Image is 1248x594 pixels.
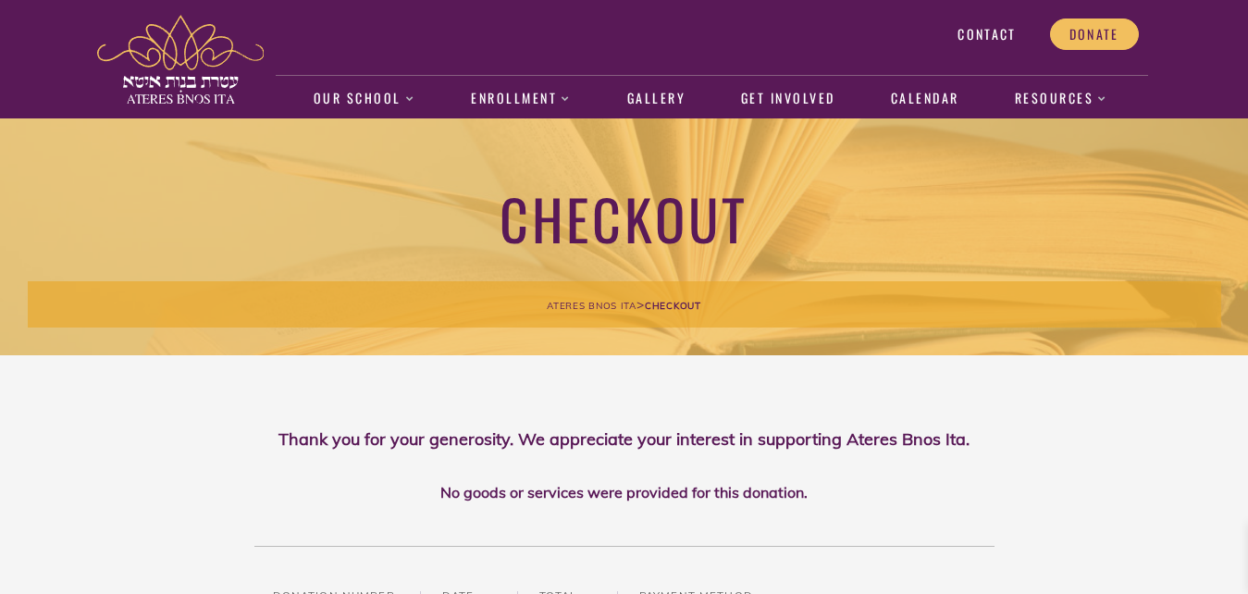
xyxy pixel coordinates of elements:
[547,300,636,312] span: Ateres Bnos Ita
[731,78,845,120] a: Get Involved
[462,78,581,120] a: Enrollment
[97,15,264,104] img: ateres
[1005,78,1118,120] a: Resources
[28,183,1221,253] h1: Checkout
[645,300,701,312] span: Checkout
[1050,19,1139,50] a: Donate
[617,78,695,120] a: Gallery
[938,19,1035,50] a: Contact
[1069,26,1119,43] span: Donate
[28,281,1221,328] div: >
[254,462,995,501] h5: No goods or services were provided for this donation.
[958,26,1016,43] span: Contact
[881,78,969,120] a: Calendar
[303,78,425,120] a: Our School
[547,296,636,313] a: Ateres Bnos Ita
[254,429,995,450] h4: Thank you for your generosity. We appreciate your interest in supporting Ateres Bnos Ita.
